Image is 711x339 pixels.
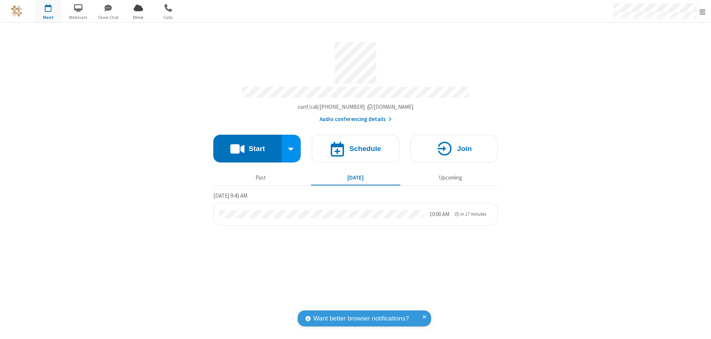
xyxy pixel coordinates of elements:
button: Start [213,135,282,162]
div: Start conference options [282,135,301,162]
div: 10:00 AM [430,210,449,219]
button: [DATE] [311,171,400,185]
span: in 17 minutes [460,211,486,217]
span: Drive [124,14,152,21]
button: Schedule [312,135,399,162]
span: [DATE] 9:43 AM [213,192,247,199]
span: Webinars [64,14,92,21]
button: Past [216,171,306,185]
h4: Start [248,145,265,152]
span: Team Chat [94,14,122,21]
span: Copy my meeting room link [298,103,414,110]
span: Want better browser notifications? [313,314,409,323]
section: Today's Meetings [213,191,498,226]
span: Meet [34,14,62,21]
span: Calls [154,14,182,21]
section: Account details [213,37,498,124]
button: Upcoming [406,171,495,185]
h4: Join [457,145,472,152]
h4: Schedule [349,145,381,152]
button: Audio conferencing details [320,115,392,124]
button: Join [410,135,498,162]
button: Copy my meeting room linkCopy my meeting room link [298,103,414,111]
img: QA Selenium DO NOT DELETE OR CHANGE [11,6,22,17]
